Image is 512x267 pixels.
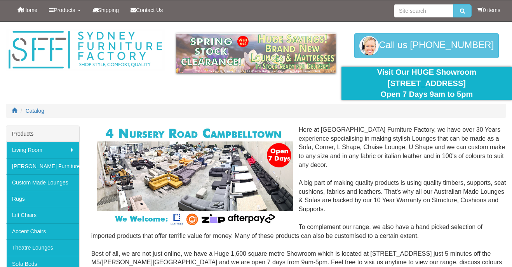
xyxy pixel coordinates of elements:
[6,158,79,174] a: [PERSON_NAME] Furniture
[6,239,79,256] a: Theatre Lounges
[6,29,165,71] img: Sydney Furniture Factory
[87,0,125,20] a: Shipping
[26,108,44,114] a: Catalog
[6,126,79,142] div: Products
[23,7,37,13] span: Home
[6,223,79,239] a: Accent Chairs
[136,7,163,13] span: Contact Us
[125,0,169,20] a: Contact Us
[6,191,79,207] a: Rugs
[6,207,79,223] a: Lift Chairs
[97,126,293,227] img: Corner Modular Lounges
[54,7,75,13] span: Products
[6,174,79,191] a: Custom Made Lounges
[176,33,335,73] img: spring-sale.gif
[394,4,453,17] input: Site search
[43,0,86,20] a: Products
[12,0,43,20] a: Home
[98,7,119,13] span: Shipping
[477,6,500,14] li: 0 items
[347,67,506,100] div: Visit Our HUGE Showroom [STREET_ADDRESS] Open 7 Days 9am to 5pm
[6,142,79,158] a: Living Room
